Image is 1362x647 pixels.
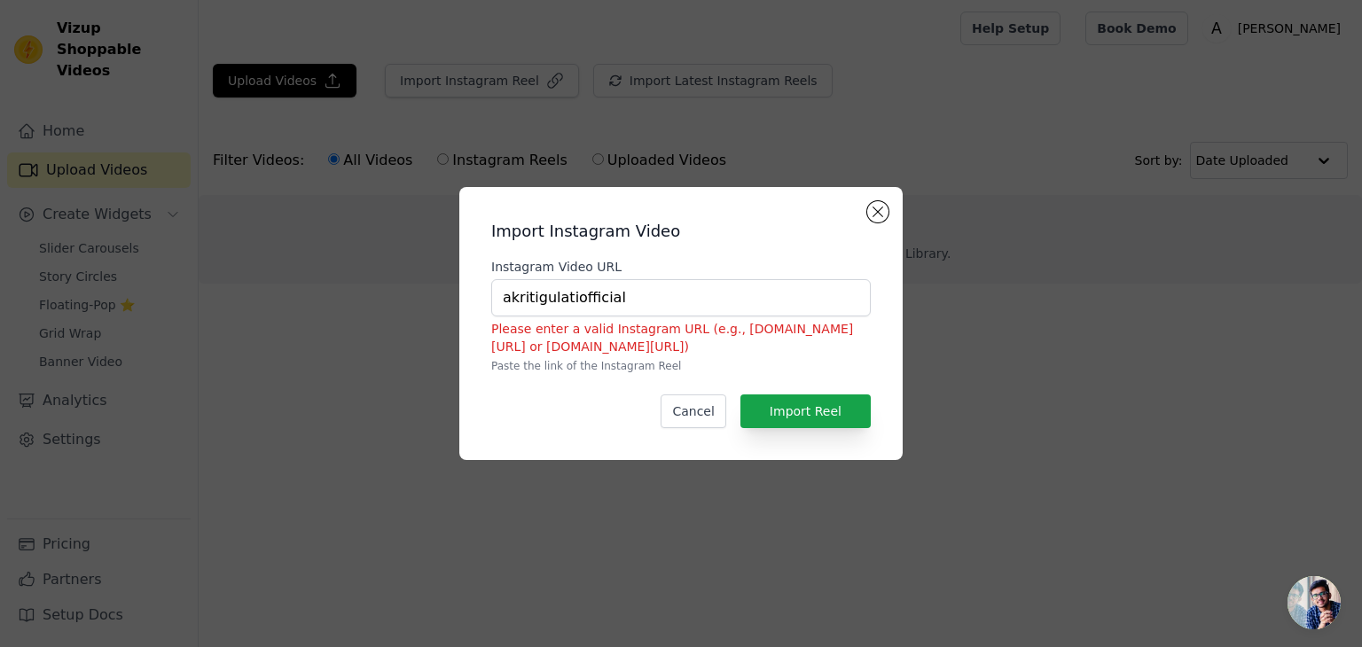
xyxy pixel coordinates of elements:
button: Import Reel [740,394,871,428]
h2: Import Instagram Video [491,219,871,244]
button: Cancel [661,394,725,428]
a: Open chat [1288,576,1341,629]
label: Instagram Video URL [491,258,871,276]
p: Please enter a valid Instagram URL (e.g., [DOMAIN_NAME][URL] or [DOMAIN_NAME][URL]) [491,320,871,355]
p: Paste the link of the Instagram Reel [491,359,871,373]
button: Close modal [867,201,888,222]
input: https://www.instagram.com/reel/ABC123/ [491,279,871,316]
